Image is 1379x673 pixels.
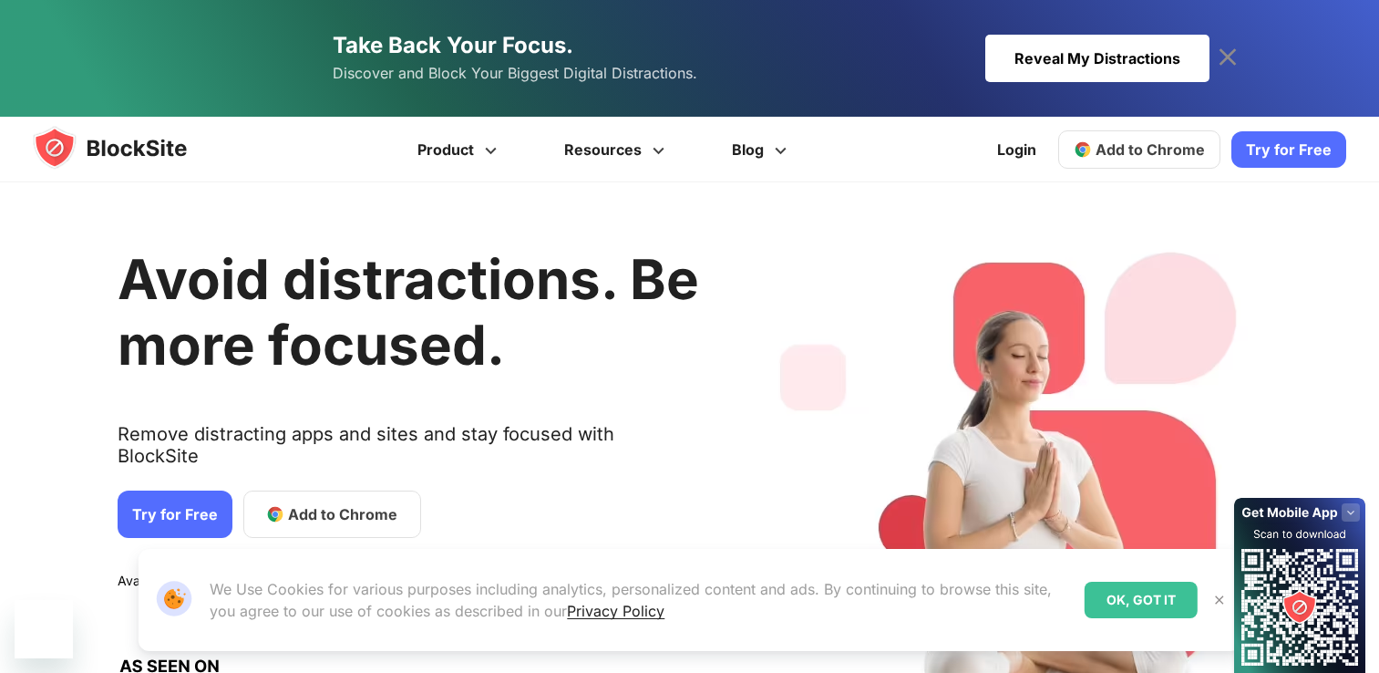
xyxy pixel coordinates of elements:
text: Remove distracting apps and sites and stay focused with BlockSite [118,423,699,481]
span: Take Back Your Focus. [333,32,573,58]
a: Resources [533,117,701,182]
a: Try for Free [1231,131,1346,168]
span: Discover and Block Your Biggest Digital Distractions. [333,60,697,87]
span: Add to Chrome [1096,140,1205,159]
h1: Avoid distractions. Be more focused. [118,246,699,378]
a: Add to Chrome [243,491,421,538]
img: blocksite-icon.5d769676.svg [33,126,222,170]
a: Try for Free [118,491,232,538]
img: chrome-icon.svg [1074,140,1092,159]
a: Blog [701,117,823,182]
div: Reveal My Distractions [985,35,1209,82]
div: OK, GOT IT [1085,582,1198,618]
button: Close [1208,588,1231,612]
a: Login [986,128,1047,171]
a: Add to Chrome [1058,130,1220,169]
img: Close [1212,593,1227,607]
iframe: Button to launch messaging window [15,600,73,658]
a: Product [386,117,533,182]
a: Privacy Policy [567,602,664,620]
span: Add to Chrome [288,503,397,525]
p: We Use Cookies for various purposes including analytics, personalized content and ads. By continu... [210,578,1069,622]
